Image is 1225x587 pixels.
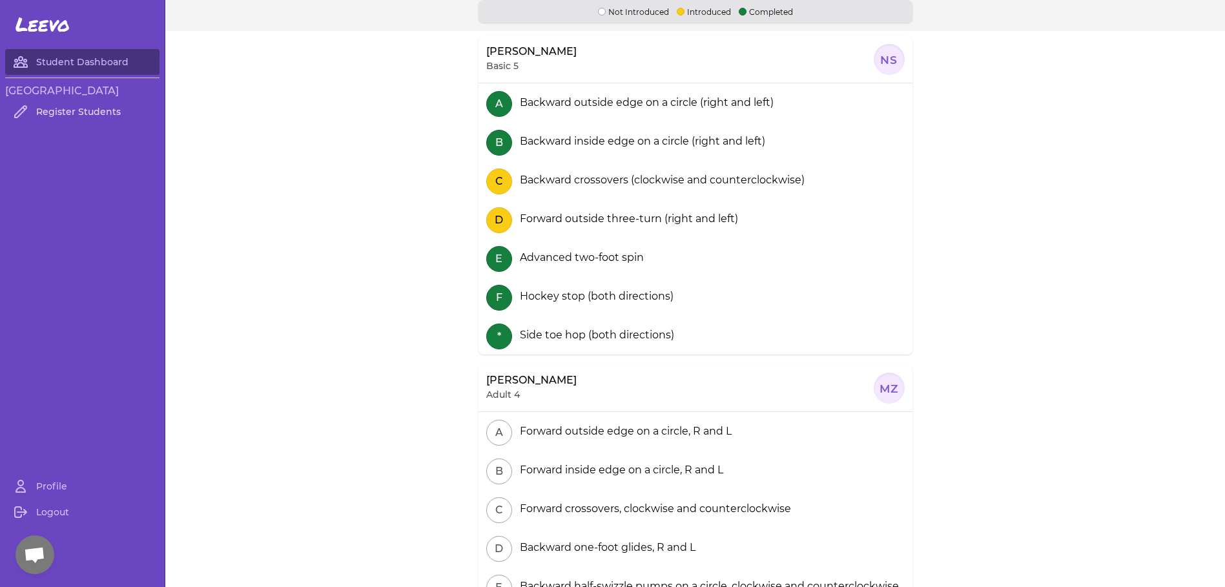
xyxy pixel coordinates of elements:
[5,49,160,75] a: Student Dashboard
[677,5,731,17] p: Introduced
[515,134,765,149] div: Backward inside edge on a circle (right and left)
[515,327,674,343] div: Side toe hop (both directions)
[486,130,512,156] button: B
[486,59,519,72] p: Basic 5
[486,207,512,233] button: D
[486,285,512,311] button: F
[515,172,805,188] div: Backward crossovers (clockwise and counterclockwise)
[515,95,774,110] div: Backward outside edge on a circle (right and left)
[515,462,723,478] div: Forward inside edge on a circle, R and L
[515,289,674,304] div: Hockey stop (both directions)
[15,535,54,574] div: Open chat
[515,501,791,517] div: Forward crossovers, clockwise and counterclockwise
[486,536,512,562] button: D
[5,99,160,125] a: Register Students
[486,246,512,272] button: E
[515,424,732,439] div: Forward outside edge on a circle, R and L
[515,211,738,227] div: Forward outside three-turn (right and left)
[486,458,512,484] button: B
[5,83,160,99] h3: [GEOGRAPHIC_DATA]
[486,91,512,117] button: A
[5,473,160,499] a: Profile
[515,250,644,265] div: Advanced two-foot spin
[5,499,160,525] a: Logout
[486,169,512,194] button: C
[739,5,793,17] p: Completed
[486,497,512,523] button: C
[598,5,669,17] p: Not Introduced
[486,373,577,388] p: [PERSON_NAME]
[15,13,70,36] span: Leevo
[486,44,577,59] p: [PERSON_NAME]
[486,420,512,446] button: A
[486,388,520,401] p: Adult 4
[515,540,695,555] div: Backward one-foot glides, R and L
